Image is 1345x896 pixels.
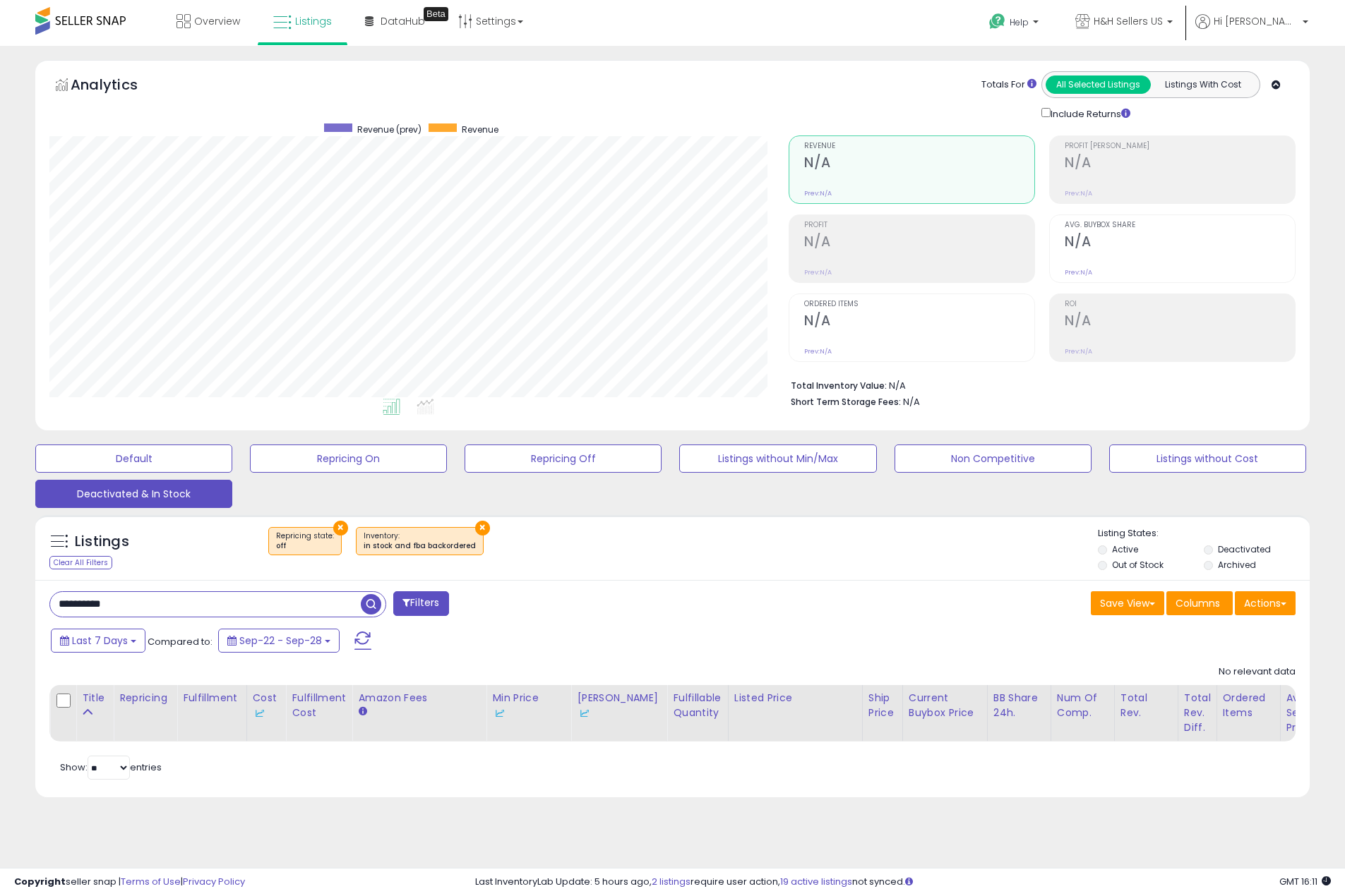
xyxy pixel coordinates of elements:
[1223,691,1274,720] div: Ordered Items
[1218,543,1271,555] label: Deactivated
[183,691,240,706] div: Fulfillment
[1031,105,1147,121] div: Include Returns
[358,706,366,718] small: Amazon Fees.
[1166,591,1233,615] button: Columns
[1065,143,1295,150] span: Profit [PERSON_NAME]
[295,14,332,28] span: Listings
[1195,14,1308,46] a: Hi [PERSON_NAME]
[465,444,662,473] button: Repricing Off
[734,691,856,706] div: Listed Price
[393,591,448,616] button: Filters
[1065,313,1295,332] h2: N/A
[804,234,1034,253] h2: N/A
[988,13,1006,30] i: Get Help
[981,78,1036,92] div: Totals For
[1094,14,1163,28] span: H&H Sellers US
[895,444,1092,473] button: Non Competitive
[82,691,107,706] div: Title
[1120,691,1172,720] div: Total Rev.
[1065,301,1295,308] span: ROI
[1065,347,1092,356] small: Prev: N/A
[804,222,1034,229] span: Profit
[679,444,876,473] button: Listings without Min/Max
[49,556,112,569] div: Clear All Filters
[804,143,1034,150] span: Revenue
[1065,155,1295,174] h2: N/A
[1010,16,1029,28] span: Help
[1150,75,1255,94] button: Listings With Cost
[804,347,832,356] small: Prev: N/A
[276,541,334,551] div: off
[577,706,591,720] img: InventoryLab Logo
[1091,591,1164,615] button: Save View
[71,75,165,98] h5: Analytics
[903,395,920,408] span: N/A
[253,691,280,720] div: Cost
[253,706,267,720] img: InventoryLab Logo
[978,2,1053,46] a: Help
[239,634,322,648] span: Sep-22 - Sep-28
[868,691,897,720] div: Ship Price
[148,635,213,648] span: Compared to:
[577,706,661,720] div: Some or all of the values in this column are provided from Inventory Lab.
[1065,234,1295,253] h2: N/A
[673,691,722,720] div: Fulfillable Quantity
[1109,444,1306,473] button: Listings without Cost
[1235,591,1296,615] button: Actions
[292,691,346,720] div: Fulfillment Cost
[424,7,448,21] div: Tooltip anchor
[492,706,506,720] img: InventoryLab Logo
[791,376,1285,393] li: N/A
[909,691,981,720] div: Current Buybox Price
[804,268,832,277] small: Prev: N/A
[276,531,334,552] span: Repricing state :
[218,629,340,653] button: Sep-22 - Sep-28
[791,396,901,408] b: Short Term Storage Fees:
[475,521,490,535] button: ×
[1176,596,1220,610] span: Columns
[1065,222,1295,229] span: Avg. Buybox Share
[381,14,425,28] span: DataHub
[1112,559,1164,571] label: Out of Stock
[804,155,1034,174] h2: N/A
[1065,189,1092,198] small: Prev: N/A
[804,189,832,198] small: Prev: N/A
[358,691,480,706] div: Amazon Fees
[791,380,887,392] b: Total Inventory Value:
[35,444,232,473] button: Default
[119,691,171,706] div: Repricing
[993,691,1045,720] div: BB Share 24h.
[492,691,565,720] div: Min Price
[75,532,129,552] h5: Listings
[1218,559,1256,571] label: Archived
[253,706,280,720] div: Some or all of the values in this column are provided from Inventory Lab.
[1112,543,1138,555] label: Active
[333,521,348,535] button: ×
[35,480,232,508] button: Deactivated & In Stock
[1184,691,1211,735] div: Total Rev. Diff.
[1057,691,1108,720] div: Num of Comp.
[60,761,162,774] span: Show: entries
[804,301,1034,308] span: Ordered Items
[1219,665,1296,679] div: No relevant data
[1286,691,1338,735] div: Avg Selling Price
[364,541,476,551] div: in stock and fba backordered
[804,313,1034,332] h2: N/A
[51,629,145,653] button: Last 7 Days
[1214,14,1298,28] span: Hi [PERSON_NAME]
[1098,527,1310,540] p: Listing States:
[462,123,498,135] span: Revenue
[250,444,447,473] button: Repricing On
[1046,75,1151,94] button: All Selected Listings
[492,706,565,720] div: Some or all of the values in this column are provided from Inventory Lab.
[577,691,661,720] div: [PERSON_NAME]
[364,531,476,552] span: Inventory :
[72,634,128,648] span: Last 7 Days
[194,14,240,28] span: Overview
[1065,268,1092,277] small: Prev: N/A
[357,123,422,135] span: Revenue (prev)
